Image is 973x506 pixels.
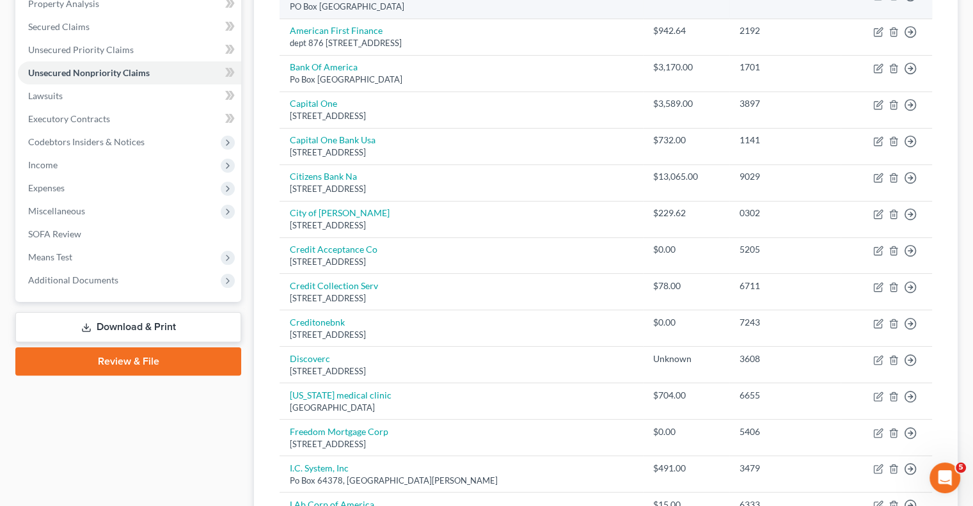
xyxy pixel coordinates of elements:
div: $78.00 [653,280,719,292]
div: $0.00 [653,316,719,329]
a: Executory Contracts [18,107,241,130]
div: [STREET_ADDRESS] [290,146,633,159]
div: [STREET_ADDRESS] [290,438,633,450]
div: $3,589.00 [653,97,719,110]
div: Unknown [653,352,719,365]
div: 6655 [740,389,830,402]
div: [STREET_ADDRESS] [290,329,633,341]
span: Means Test [28,251,72,262]
div: 0302 [740,207,830,219]
a: Discoverc [290,353,330,364]
div: 1141 [740,134,830,146]
span: 5 [956,463,966,473]
div: $732.00 [653,134,719,146]
div: $491.00 [653,462,719,475]
a: Credit Collection Serv [290,280,378,291]
div: $3,170.00 [653,61,719,74]
a: Unsecured Priority Claims [18,38,241,61]
span: Codebtors Insiders & Notices [28,136,145,147]
a: Lawsuits [18,84,241,107]
span: Lawsuits [28,90,63,101]
div: $0.00 [653,425,719,438]
div: [STREET_ADDRESS] [290,292,633,304]
a: Unsecured Nonpriority Claims [18,61,241,84]
span: Unsecured Priority Claims [28,44,134,55]
a: Download & Print [15,312,241,342]
span: Unsecured Nonpriority Claims [28,67,150,78]
div: 3479 [740,462,830,475]
a: [US_STATE] medical clinic [290,390,392,400]
a: American First Finance [290,25,383,36]
div: [GEOGRAPHIC_DATA] [290,402,633,414]
div: [STREET_ADDRESS] [290,365,633,377]
a: Bank Of America [290,61,358,72]
div: 3608 [740,352,830,365]
span: Income [28,159,58,170]
div: [STREET_ADDRESS] [290,219,633,232]
a: SOFA Review [18,223,241,246]
span: Expenses [28,182,65,193]
span: Miscellaneous [28,205,85,216]
div: $13,065.00 [653,170,719,183]
div: [STREET_ADDRESS] [290,256,633,268]
div: $942.64 [653,24,719,37]
a: Secured Claims [18,15,241,38]
span: Additional Documents [28,274,118,285]
a: Citizens Bank Na [290,171,357,182]
a: Freedom Mortgage Corp [290,426,388,437]
div: 2192 [740,24,830,37]
div: 6711 [740,280,830,292]
span: SOFA Review [28,228,81,239]
a: Review & File [15,347,241,376]
span: Executory Contracts [28,113,110,124]
div: 1701 [740,61,830,74]
div: 3897 [740,97,830,110]
div: Po Box [GEOGRAPHIC_DATA] [290,74,633,86]
iframe: Intercom live chat [929,463,960,493]
div: Po Box 64378, [GEOGRAPHIC_DATA][PERSON_NAME] [290,475,633,487]
div: PO Box [GEOGRAPHIC_DATA] [290,1,633,13]
div: $229.62 [653,207,719,219]
div: 5406 [740,425,830,438]
span: Secured Claims [28,21,90,32]
div: 5205 [740,243,830,256]
div: 9029 [740,170,830,183]
a: Capital One Bank Usa [290,134,376,145]
div: [STREET_ADDRESS] [290,183,633,195]
div: [STREET_ADDRESS] [290,110,633,122]
div: $704.00 [653,389,719,402]
a: Capital One [290,98,337,109]
a: City of [PERSON_NAME] [290,207,390,218]
a: Credit Acceptance Co [290,244,377,255]
a: Creditonebnk [290,317,345,328]
div: 7243 [740,316,830,329]
a: I.C. System, Inc [290,463,349,473]
div: dept 876 [STREET_ADDRESS] [290,37,633,49]
div: $0.00 [653,243,719,256]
